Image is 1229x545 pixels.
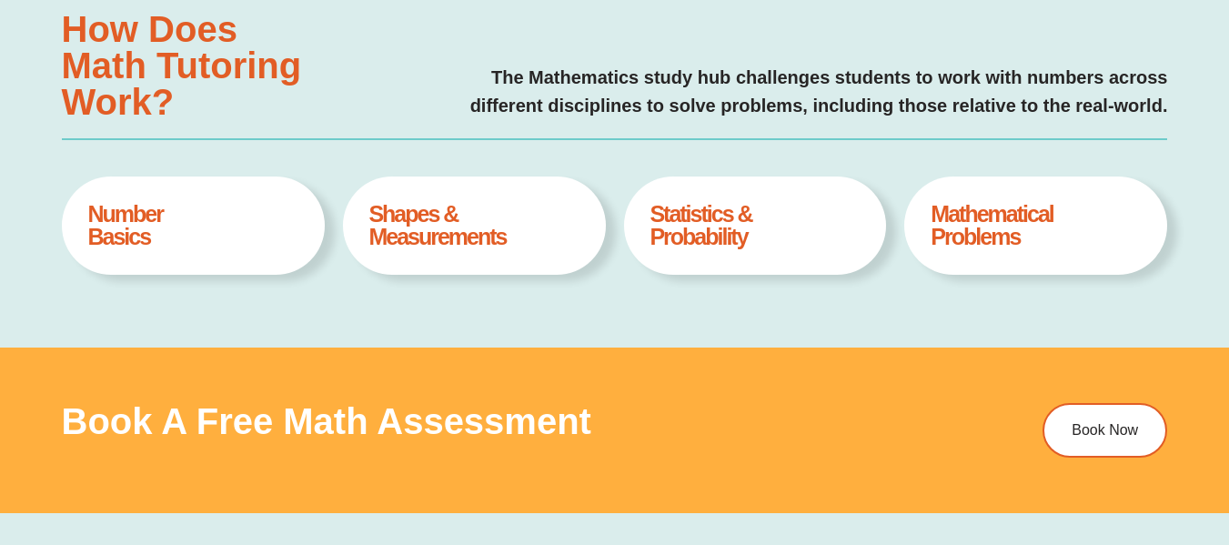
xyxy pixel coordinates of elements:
[650,203,860,248] h4: Statistics & Probability
[87,203,297,248] h4: Number Basics
[489,2,515,27] button: Draw
[368,203,579,248] h4: Shapes & Measurements
[331,64,1168,120] p: The Mathematics study hub challenges students to work with numbers across different disciplines t...
[62,403,932,439] h3: Book a Free Math Assessment
[931,203,1141,248] h4: Mathematical Problems
[515,2,540,27] button: Add or edit images
[464,2,489,27] button: Text
[191,2,218,27] span: of ⁨0⁩
[62,11,313,120] h3: How Does Math Tutoring Work?
[926,339,1229,545] iframe: Chat Widget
